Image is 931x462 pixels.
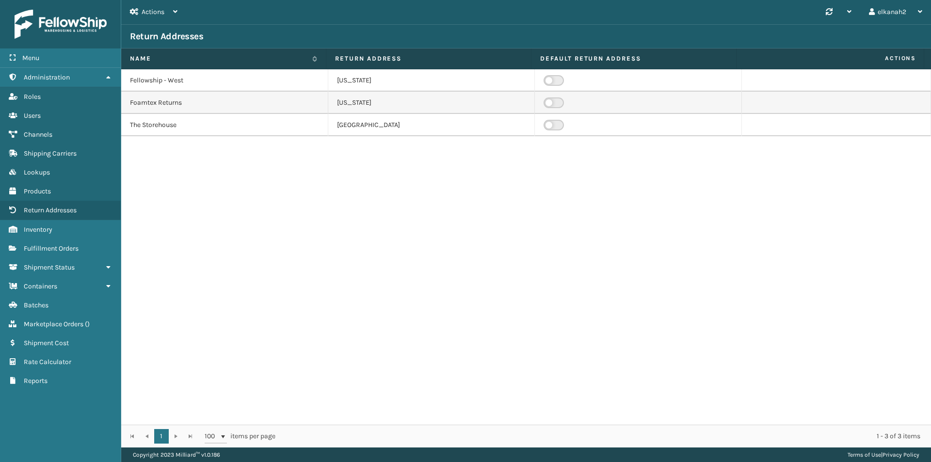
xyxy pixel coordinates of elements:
span: Inventory [24,225,52,234]
span: Batches [24,301,48,309]
span: Marketplace Orders [24,320,83,328]
td: The Storehouse [121,114,328,136]
span: Rate Calculator [24,358,71,366]
span: Shipment Cost [24,339,69,347]
span: ( ) [85,320,90,328]
img: logo [15,10,107,39]
div: 1 - 3 of 3 items [289,431,920,441]
a: Privacy Policy [883,451,919,458]
span: Roles [24,93,41,101]
span: Channels [24,130,52,139]
td: [US_STATE] [328,69,535,92]
span: Actions [739,50,922,66]
label: NAME [130,54,307,63]
span: Administration [24,73,70,81]
span: Users [24,112,41,120]
span: Return Addresses [24,206,77,214]
a: Terms of Use [848,451,881,458]
a: 1 [154,429,169,444]
label: DEFAULT RETURN ADDRESS [540,54,727,63]
span: 100 [205,431,219,441]
td: Fellowship - West [121,69,328,92]
span: items per page [205,429,275,444]
td: [US_STATE] [328,92,535,114]
td: [GEOGRAPHIC_DATA] [328,114,535,136]
span: Actions [142,8,164,16]
span: Fulfillment Orders [24,244,79,253]
h3: Return Addresses [130,31,203,42]
div: | [848,447,919,462]
p: Copyright 2023 Milliard™ v 1.0.186 [133,447,220,462]
span: Products [24,187,51,195]
span: Shipping Carriers [24,149,77,158]
span: Lookups [24,168,50,176]
span: Reports [24,377,48,385]
span: Shipment Status [24,263,75,271]
label: RETURN ADDRESS [335,54,522,63]
span: Menu [22,54,39,62]
td: Foamtex Returns [121,92,328,114]
span: Containers [24,282,57,290]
